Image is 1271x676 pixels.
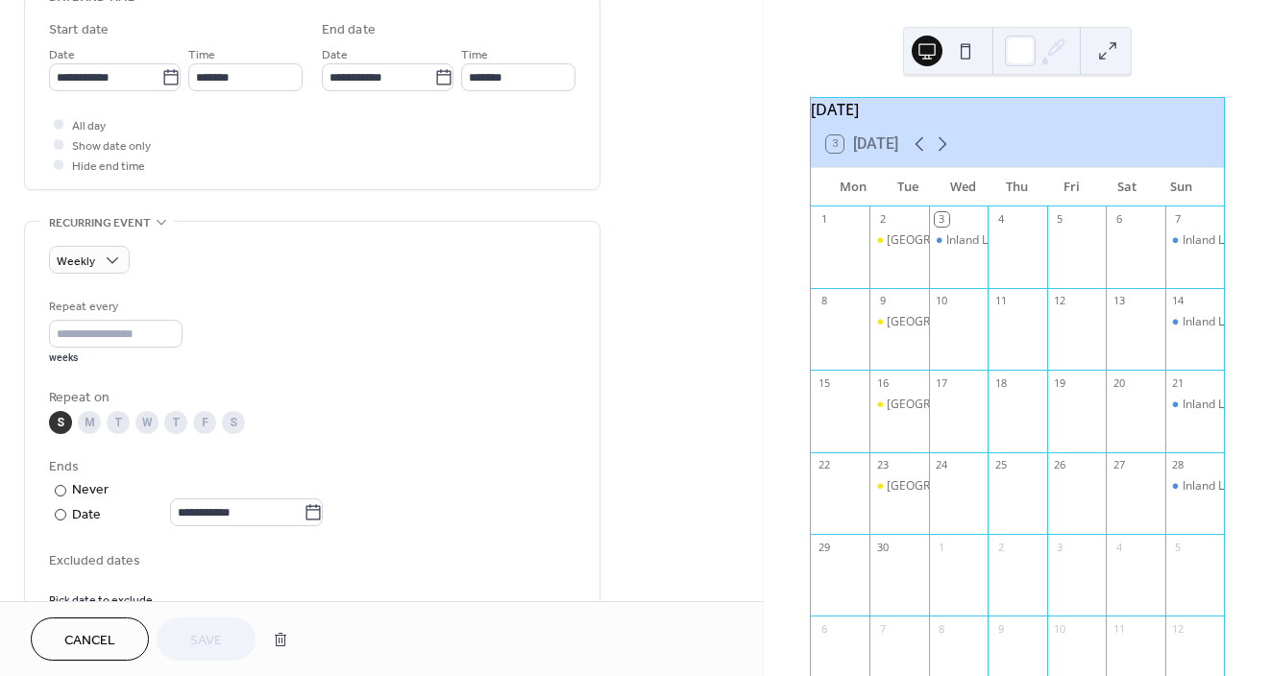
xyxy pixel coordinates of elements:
div: 17 [935,375,949,390]
div: 5 [1053,212,1067,227]
div: 2 [993,540,1008,554]
div: 16 [875,375,890,390]
div: 4 [993,212,1008,227]
div: Inland Lake swim [1165,478,1224,495]
div: 7 [1171,212,1185,227]
div: 13 [1112,294,1126,308]
div: Never [72,480,110,500]
div: 18 [993,375,1008,390]
div: 10 [935,294,949,308]
div: F [193,411,216,434]
div: [DATE] [811,98,1224,121]
span: Weekly [57,251,95,273]
div: 19 [1053,375,1067,390]
span: Cancel [64,631,115,651]
div: 6 [817,621,831,636]
div: 30 [875,540,890,554]
div: 2 [875,212,890,227]
div: 25 [993,458,1008,472]
div: 1 [817,212,831,227]
div: [GEOGRAPHIC_DATA] / ʔahʔǰumɩχʷ evening swim [887,232,1150,249]
div: Willingdon Beach / ʔahʔǰumɩχʷ evening swim [869,232,928,249]
div: 8 [817,294,831,308]
div: 29 [817,540,831,554]
div: 10 [1053,621,1067,636]
span: Date [322,45,348,65]
div: Tue [881,168,936,206]
div: Mon [826,168,881,206]
span: Pick date to exclude [49,591,153,611]
div: 3 [935,212,949,227]
div: Thu [990,168,1044,206]
div: Sun [1154,168,1209,206]
div: S [49,411,72,434]
button: Cancel [31,617,149,661]
div: 22 [817,458,831,472]
div: 9 [875,294,890,308]
div: 14 [1171,294,1185,308]
div: W [135,411,159,434]
div: 12 [1171,621,1185,636]
div: T [164,411,187,434]
div: Fri [1044,168,1099,206]
div: 24 [935,458,949,472]
div: 28 [1171,458,1185,472]
div: S [222,411,245,434]
span: Hide end time [72,157,145,177]
div: 12 [1053,294,1067,308]
div: 11 [993,294,1008,308]
div: 15 [817,375,831,390]
div: 8 [935,621,949,636]
span: Date [49,45,75,65]
div: [GEOGRAPHIC_DATA] / ʔahʔǰumɩχʷ evening swim [887,314,1150,330]
div: 6 [1112,212,1126,227]
div: [GEOGRAPHIC_DATA] / ʔahʔǰumɩχʷ evening swim [887,478,1150,495]
div: 3 [1053,540,1067,554]
div: 9 [993,621,1008,636]
div: T [107,411,130,434]
div: Willingdon Beach / ʔahʔǰumɩχʷ evening swim [869,314,928,330]
div: M [78,411,101,434]
span: Recurring event [49,213,151,233]
div: End date [322,20,376,40]
div: Sat [1099,168,1154,206]
div: Inland Lake swim [1165,397,1224,413]
div: 21 [1171,375,1185,390]
div: 7 [875,621,890,636]
div: Willingdon Beach / ʔahʔǰumɩχʷ evening swim [869,478,928,495]
div: [GEOGRAPHIC_DATA] / ʔahʔǰumɩχʷ evening swim [887,397,1150,413]
div: Inland Lake swim [946,232,1038,249]
div: Willingdon Beach / ʔahʔǰumɩχʷ evening swim [869,397,928,413]
div: Repeat on [49,388,572,408]
div: 5 [1171,540,1185,554]
div: Inland Lake swim [1165,232,1224,249]
div: Repeat every [49,297,179,317]
span: All day [72,116,106,136]
div: 27 [1112,458,1126,472]
div: Ends [49,457,572,477]
div: weeks [49,351,183,365]
div: 1 [935,540,949,554]
div: Date [72,504,323,526]
div: Inland Lake swim [1165,314,1224,330]
div: 23 [875,458,890,472]
span: Excluded dates [49,551,575,571]
div: 11 [1112,621,1126,636]
div: Wed [936,168,990,206]
span: Time [461,45,488,65]
span: Time [188,45,215,65]
div: Inland Lake swim [929,232,988,249]
div: 26 [1053,458,1067,472]
div: 4 [1112,540,1126,554]
div: Start date [49,20,109,40]
div: 20 [1112,375,1126,390]
span: Show date only [72,136,151,157]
